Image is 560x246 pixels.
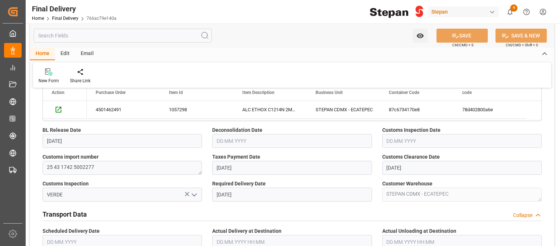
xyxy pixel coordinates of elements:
[382,134,542,148] input: DD.MM.YYYY
[212,188,372,202] input: DD.MM.YYYY
[43,126,81,134] span: BL Release Date
[382,153,440,161] span: Customs Clearance Date
[43,227,100,235] span: Scheduled Delivery Date
[502,4,518,20] button: show 4 new notifications
[212,227,281,235] span: Actual Delivery at Destination
[495,29,547,43] button: SAVE & NEW
[513,211,533,219] div: Collapse
[212,126,262,134] span: Deconsolidation Date
[87,101,160,118] div: 4501462491
[169,90,183,95] span: Item Id
[43,161,202,175] textarea: 25 43 1742 5002277
[233,101,307,118] div: ALC ETHOX C1214N 2MX PF276 BULK
[43,180,89,188] span: Customs Inspection
[453,101,527,118] div: 78d402800a6e
[413,29,428,43] button: open menu
[316,90,343,95] span: Business Unit
[382,227,456,235] span: Actual Unloading at Destination
[55,48,75,60] div: Edit
[34,29,212,43] input: Search Fields
[462,90,472,95] span: code
[32,3,117,14] div: Final Delivery
[316,101,371,118] div: STEPAN CDMX - ECATEPEC
[212,153,260,161] span: Taxes Payment Date
[188,189,199,200] button: open menu
[518,4,535,20] button: Help Center
[160,101,233,118] div: 1057298
[52,90,65,95] div: Action
[52,16,78,21] a: Final Delivery
[212,134,372,148] input: DD.MM.YYYY
[43,209,87,219] h2: Transport Data
[96,90,126,95] span: Purchase Order
[382,180,432,188] span: Customer Warehouse
[380,101,453,118] div: 87c6734170e8
[43,101,87,119] div: Press SPACE to select this row.
[452,42,474,48] span: Ctrl/CMD + S
[242,90,275,95] span: Item Description
[506,42,538,48] span: Ctrl/CMD + Shift + S
[43,134,202,148] input: DD.MM.YYYY
[43,153,99,161] span: Customs import number
[428,5,502,19] button: Stepan
[212,161,372,175] input: DD.MM.YYYY
[212,180,266,188] span: Required Delivery Date
[389,90,419,95] span: Container Code
[38,77,59,84] div: New Form
[370,6,423,18] img: Stepan_Company_logo.svg.png_1713531530.png
[382,188,542,202] textarea: STEPAN CDMX - ECATEPEC
[428,7,499,17] div: Stepan
[30,48,55,60] div: Home
[382,161,542,175] input: DD.MM.YYYY
[436,29,488,43] button: SAVE
[70,77,91,84] div: Share Link
[510,4,517,12] span: 4
[75,48,99,60] div: Email
[382,126,441,134] span: Customs Inspection Date
[32,16,44,21] a: Home
[87,101,527,119] div: Press SPACE to select this row.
